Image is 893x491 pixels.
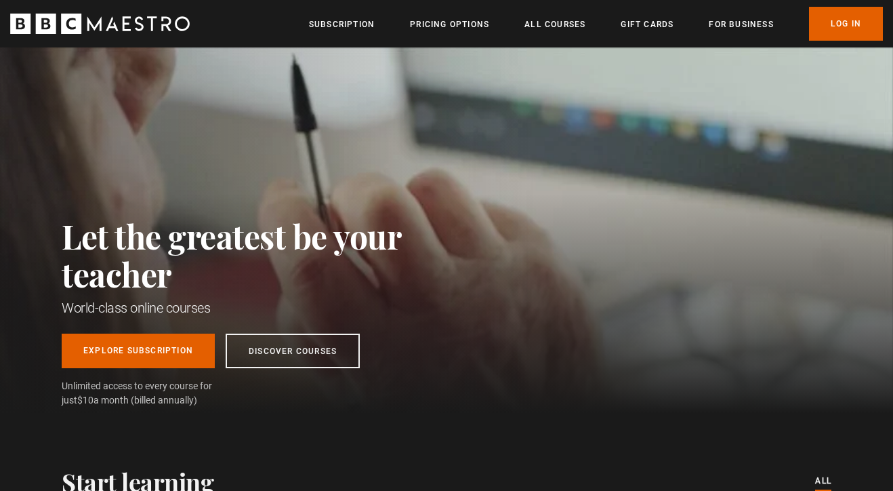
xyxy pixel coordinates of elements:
[62,217,461,293] h2: Let the greatest be your teacher
[621,18,673,31] a: Gift Cards
[309,7,883,41] nav: Primary
[62,379,245,408] span: Unlimited access to every course for just a month (billed annually)
[62,334,215,368] a: Explore Subscription
[809,7,883,41] a: Log In
[309,18,375,31] a: Subscription
[62,298,461,317] h1: World-class online courses
[77,395,94,406] span: $10
[709,18,773,31] a: For business
[226,334,360,368] a: Discover Courses
[410,18,489,31] a: Pricing Options
[10,14,190,34] svg: BBC Maestro
[524,18,585,31] a: All Courses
